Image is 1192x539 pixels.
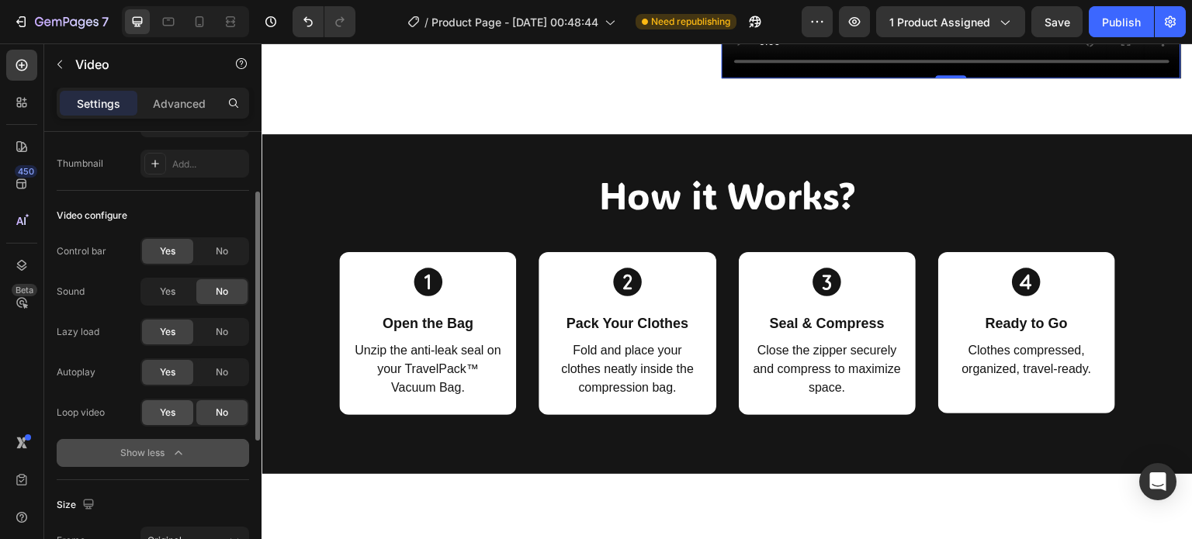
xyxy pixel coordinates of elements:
div: 450 [15,165,37,178]
span: / [424,14,428,30]
div: Thumbnail [57,157,103,171]
p: Video [75,55,207,74]
span: No [216,325,228,339]
button: Show less [57,439,249,467]
button: 1 product assigned [876,6,1025,37]
span: Product Page - [DATE] 00:48:44 [431,14,598,30]
span: Yes [160,325,175,339]
span: Save [1045,16,1070,29]
span: Yes [160,365,175,379]
p: Fold and place your clothes neatly inside the compression bag. [291,298,440,354]
p: Settings [77,95,120,112]
p: Clothes compressed, organized, travel-ready. [691,298,840,335]
div: Lazy load [57,325,99,339]
div: Undo/Redo [293,6,355,37]
p: Seal & Compress [491,270,640,291]
p: Ready to Go [691,270,840,291]
span: 1 product assigned [889,14,990,30]
span: Yes [160,285,175,299]
span: Yes [160,406,175,420]
div: Add... [172,157,245,171]
span: Yes [160,244,175,258]
p: 7 [102,12,109,31]
div: Publish [1102,14,1141,30]
span: No [216,365,228,379]
button: 7 [6,6,116,37]
button: Save [1031,6,1083,37]
p: Pack Your Clothes [291,270,440,291]
div: Autoplay [57,365,95,379]
div: Loop video [57,406,105,420]
p: Advanced [153,95,206,112]
span: No [216,406,228,420]
div: Control bar [57,244,106,258]
p: Close the zipper securely and compress to maximize space. [491,298,640,354]
span: No [216,244,228,258]
div: Sound [57,285,85,299]
span: Need republishing [651,15,730,29]
div: Beta [12,284,37,296]
div: Size [57,495,98,516]
button: Publish [1089,6,1154,37]
span: No [216,285,228,299]
div: Open Intercom Messenger [1139,463,1176,500]
iframe: Design area [262,43,1192,539]
div: Show less [120,445,186,461]
div: Video configure [57,209,127,223]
